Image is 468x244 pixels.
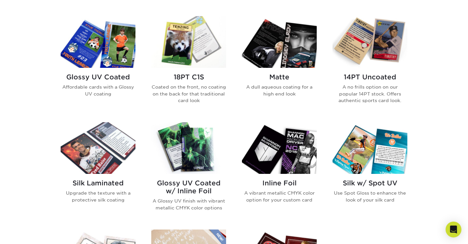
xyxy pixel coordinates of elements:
p: Coated on the front, no coating on the back for that traditional card look [151,84,226,104]
a: Silk w/ Spot UV Trading Cards Silk w/ Spot UV Use Spot Gloss to enhance the look of your silk card [333,122,407,222]
a: Matte Trading Cards Matte A dull aqueous coating for a high end look [242,16,317,114]
a: 14PT Uncoated Trading Cards 14PT Uncoated A no frills option on our popular 14PT stock. Offers au... [333,16,407,114]
img: Silk w/ Spot UV Trading Cards [333,122,407,174]
img: Inline Foil Trading Cards [242,122,317,174]
p: A dull aqueous coating for a high end look [242,84,317,97]
h2: Silk Laminated [61,179,135,187]
a: 18PT C1S Trading Cards 18PT C1S Coated on the front, no coating on the back for that traditional ... [151,16,226,114]
h2: 14PT Uncoated [333,73,407,81]
img: 14PT Uncoated Trading Cards [333,16,407,68]
p: Affordable cards with a Glossy UV coating [61,84,135,97]
img: Matte Trading Cards [242,16,317,68]
p: A vibrant metallic CMYK color option for your custom card [242,190,317,203]
img: Glossy UV Coated w/ Inline Foil Trading Cards [151,122,226,174]
img: Silk Laminated Trading Cards [61,122,135,174]
p: Use Spot Gloss to enhance the look of your silk card [333,190,407,203]
a: Glossy UV Coated w/ Inline Foil Trading Cards Glossy UV Coated w/ Inline Foil A Glossy UV finish ... [151,122,226,222]
h2: Glossy UV Coated w/ Inline Foil [151,179,226,195]
p: A Glossy UV finish with vibrant metallic CMYK color options [151,198,226,211]
p: Upgrade the texture with a protective silk coating [61,190,135,203]
h2: Inline Foil [242,179,317,187]
img: 18PT C1S Trading Cards [151,16,226,68]
h2: Glossy UV Coated [61,73,135,81]
h2: Silk w/ Spot UV [333,179,407,187]
a: Glossy UV Coated Trading Cards Glossy UV Coated Affordable cards with a Glossy UV coating [61,16,135,114]
a: Inline Foil Trading Cards Inline Foil A vibrant metallic CMYK color option for your custom card [242,122,317,222]
a: Silk Laminated Trading Cards Silk Laminated Upgrade the texture with a protective silk coating [61,122,135,222]
p: A no frills option on our popular 14PT stock. Offers authentic sports card look. [333,84,407,104]
img: Glossy UV Coated Trading Cards [61,16,135,68]
div: Open Intercom Messenger [446,222,461,237]
h2: Matte [242,73,317,81]
h2: 18PT C1S [151,73,226,81]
